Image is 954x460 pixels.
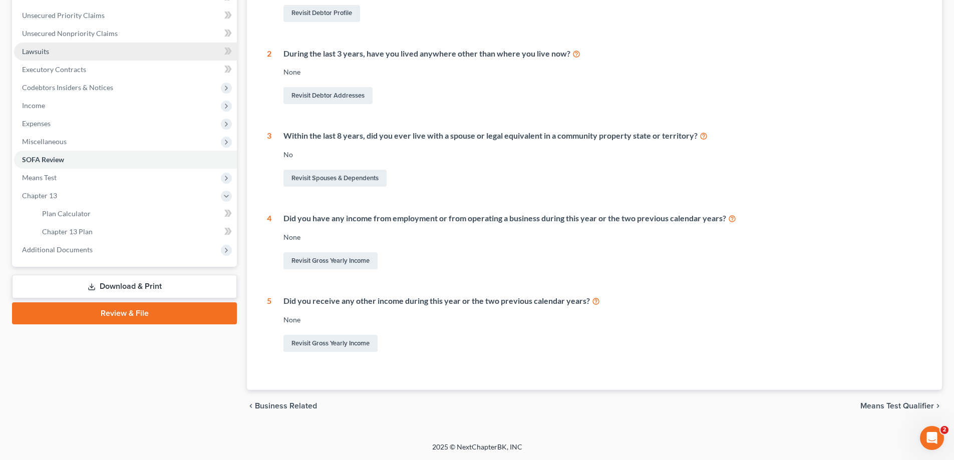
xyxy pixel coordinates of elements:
a: SOFA Review [14,151,237,169]
i: chevron_left [247,402,255,410]
span: Plan Calculator [42,209,91,218]
div: None [283,232,922,242]
button: Means Test Qualifier chevron_right [860,402,942,410]
span: Executory Contracts [22,65,86,74]
span: Unsecured Nonpriority Claims [22,29,118,38]
a: Review & File [12,302,237,324]
div: None [283,315,922,325]
span: Means Test Qualifier [860,402,934,410]
div: 5 [267,295,271,354]
span: Chapter 13 [22,191,57,200]
span: Lawsuits [22,47,49,56]
a: Unsecured Nonpriority Claims [14,25,237,43]
div: Did you receive any other income during this year or the two previous calendar years? [283,295,922,307]
a: Revisit Spouses & Dependents [283,170,387,187]
a: Revisit Gross Yearly Income [283,335,378,352]
span: Miscellaneous [22,137,67,146]
a: Download & Print [12,275,237,298]
a: Plan Calculator [34,205,237,223]
a: Lawsuits [14,43,237,61]
div: 2025 © NextChapterBK, INC [192,442,763,460]
div: 3 [267,130,271,189]
iframe: Intercom live chat [920,426,944,450]
span: Unsecured Priority Claims [22,11,105,20]
div: 4 [267,213,271,271]
div: None [283,67,922,77]
a: Unsecured Priority Claims [14,7,237,25]
span: Codebtors Insiders & Notices [22,83,113,92]
div: 2 [267,48,271,107]
span: Additional Documents [22,245,93,254]
a: Chapter 13 Plan [34,223,237,241]
span: SOFA Review [22,155,64,164]
div: Did you have any income from employment or from operating a business during this year or the two ... [283,213,922,224]
span: Business Related [255,402,317,410]
span: Expenses [22,119,51,128]
i: chevron_right [934,402,942,410]
a: Revisit Gross Yearly Income [283,252,378,269]
span: 2 [940,426,948,434]
a: Revisit Debtor Profile [283,5,360,22]
div: No [283,150,922,160]
span: Income [22,101,45,110]
span: Chapter 13 Plan [42,227,93,236]
button: chevron_left Business Related [247,402,317,410]
div: During the last 3 years, have you lived anywhere other than where you live now? [283,48,922,60]
a: Revisit Debtor Addresses [283,87,373,104]
a: Executory Contracts [14,61,237,79]
span: Means Test [22,173,57,182]
div: Within the last 8 years, did you ever live with a spouse or legal equivalent in a community prope... [283,130,922,142]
